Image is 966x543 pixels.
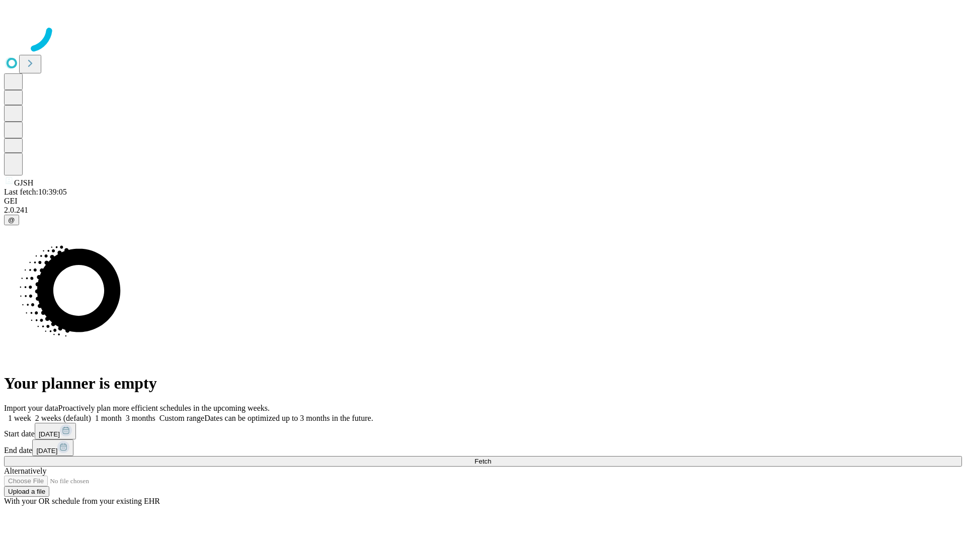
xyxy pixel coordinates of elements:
[204,414,373,422] span: Dates can be optimized up to 3 months in the future.
[4,456,962,467] button: Fetch
[35,414,91,422] span: 2 weeks (default)
[4,486,49,497] button: Upload a file
[159,414,204,422] span: Custom range
[36,447,57,455] span: [DATE]
[39,430,60,438] span: [DATE]
[8,216,15,224] span: @
[126,414,155,422] span: 3 months
[474,458,491,465] span: Fetch
[4,497,160,505] span: With your OR schedule from your existing EHR
[4,423,962,439] div: Start date
[8,414,31,422] span: 1 week
[58,404,270,412] span: Proactively plan more efficient schedules in the upcoming weeks.
[4,467,46,475] span: Alternatively
[4,197,962,206] div: GEI
[4,374,962,393] h1: Your planner is empty
[4,206,962,215] div: 2.0.241
[4,404,58,412] span: Import your data
[4,215,19,225] button: @
[35,423,76,439] button: [DATE]
[32,439,73,456] button: [DATE]
[4,439,962,456] div: End date
[14,178,33,187] span: GJSH
[4,188,67,196] span: Last fetch: 10:39:05
[95,414,122,422] span: 1 month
